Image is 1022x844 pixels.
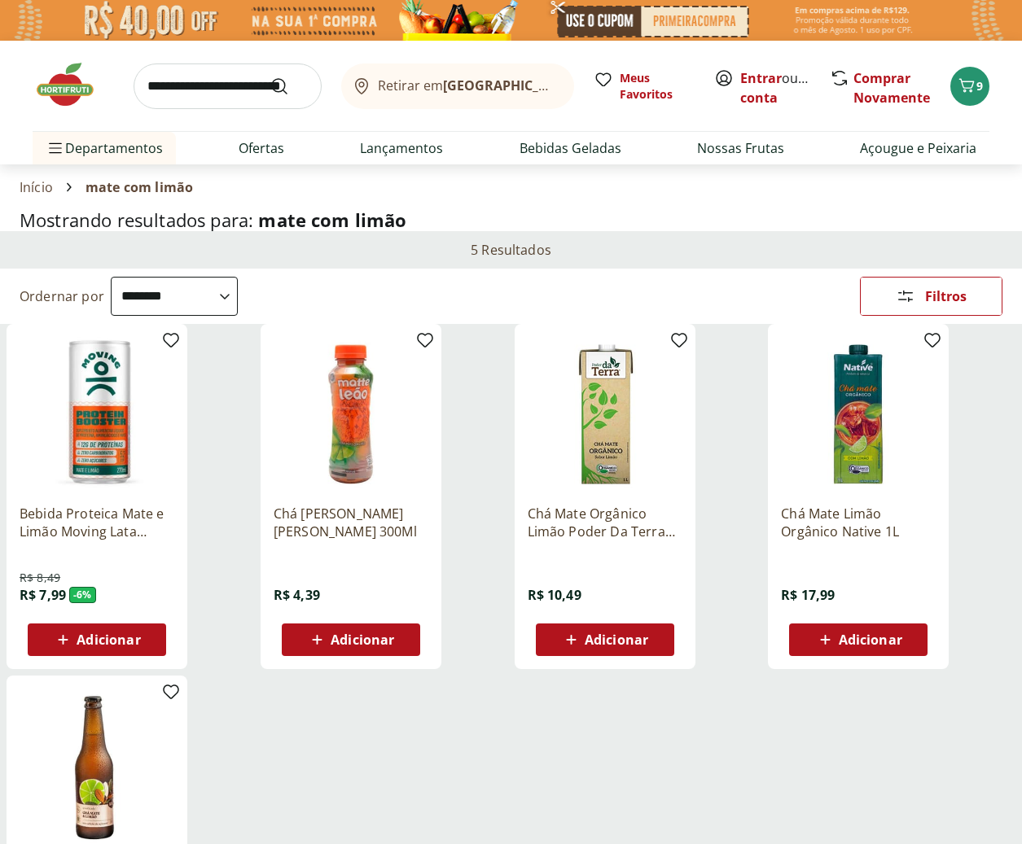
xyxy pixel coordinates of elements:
[360,138,443,158] a: Lançamentos
[860,277,1002,316] button: Filtros
[520,138,621,158] a: Bebidas Geladas
[740,68,813,107] span: ou
[925,290,967,303] span: Filtros
[781,505,936,540] a: Chá Mate Limão Orgânico Native 1L
[697,138,784,158] a: Nossas Frutas
[69,587,96,603] span: - 6 %
[86,180,193,195] span: mate com limão
[528,586,581,604] span: R$ 10,49
[258,208,406,232] span: mate com limão
[20,586,66,604] span: R$ 7,99
[620,70,695,103] span: Meus Favoritos
[46,129,163,168] span: Departamentos
[20,570,60,586] span: R$ 8,49
[594,70,695,103] a: Meus Favoritos
[740,69,830,107] a: Criar conta
[378,78,558,93] span: Retirar em
[860,138,976,158] a: Açougue e Peixaria
[585,633,648,646] span: Adicionar
[270,77,309,96] button: Submit Search
[274,337,428,492] img: Chá Mate Limão Matte Leão Garrafa 300Ml
[896,286,915,306] svg: Abrir Filtros
[20,287,104,305] label: Ordernar por
[781,337,936,492] img: Chá Mate Limão Orgânico Native 1L
[20,337,174,492] img: Bebida Proteica Mate e Limão Moving Lata 270ml
[274,586,320,604] span: R$ 4,39
[781,586,835,604] span: R$ 17,99
[976,78,983,94] span: 9
[134,63,322,109] input: search
[46,129,65,168] button: Menu
[536,623,674,656] button: Adicionar
[20,505,174,540] a: Bebida Proteica Mate e Limão Moving Lata 270ml
[282,623,420,656] button: Adicionar
[33,60,114,109] img: Hortifruti
[239,138,284,158] a: Ofertas
[789,623,928,656] button: Adicionar
[950,67,989,106] button: Carrinho
[839,633,902,646] span: Adicionar
[443,77,717,94] b: [GEOGRAPHIC_DATA]/[GEOGRAPHIC_DATA]
[28,623,166,656] button: Adicionar
[331,633,394,646] span: Adicionar
[853,69,930,107] a: Comprar Novamente
[471,241,551,259] h2: 5 Resultados
[274,505,428,540] a: Chá [PERSON_NAME] [PERSON_NAME] 300Ml
[528,337,682,492] img: Chá Mate Orgânico Limão Poder Da Terra 1L
[20,210,1002,230] h1: Mostrando resultados para:
[740,69,782,87] a: Entrar
[341,63,574,109] button: Retirar em[GEOGRAPHIC_DATA]/[GEOGRAPHIC_DATA]
[528,505,682,540] a: Chá Mate Orgânico Limão Poder Da Terra 1L
[20,689,174,843] img: Chá Mate com Limão Brazo 350ml
[77,633,140,646] span: Adicionar
[20,180,53,195] a: Início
